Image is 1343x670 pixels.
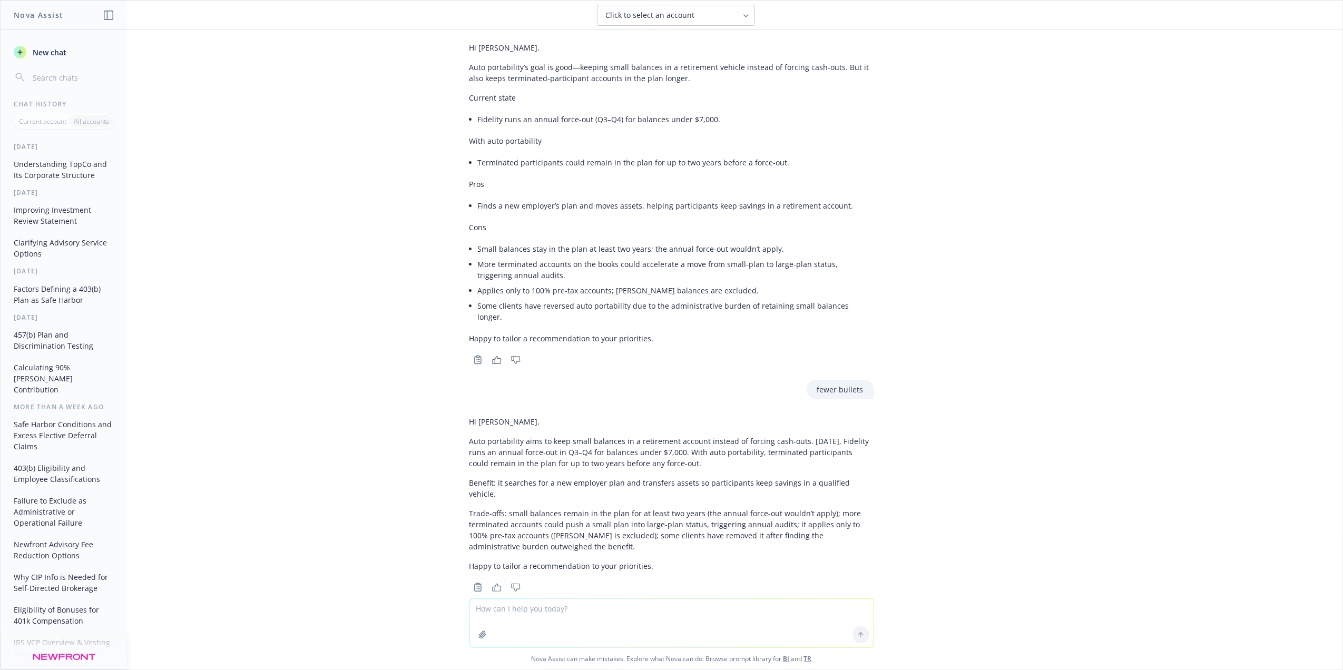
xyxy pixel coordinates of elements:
[817,384,864,395] p: fewer bullets
[9,601,119,629] button: Eligibility of Bonuses for 401k Compensation
[478,155,874,170] li: Terminated participants could remain in the plan for up to two years before a force-out.
[804,654,812,663] a: TR
[478,112,874,127] li: Fidelity runs an annual force-out (Q3–Q4) for balances under $7,000.
[31,70,114,85] input: Search chats
[478,298,874,324] li: Some clients have reversed auto portability due to the administrative burden of retaining small b...
[507,580,524,595] button: Thumbs down
[1,402,127,411] div: More than a week ago
[9,492,119,531] button: Failure to Exclude as Administrative or Operational Failure
[9,155,119,184] button: Understanding TopCo and Its Corporate Structure
[783,654,790,663] a: BI
[469,416,874,427] p: Hi [PERSON_NAME],
[606,10,695,21] span: Click to select an account
[9,280,119,309] button: Factors Defining a 403(b) Plan as Safe Harbor
[469,477,874,499] p: Benefit: it searches for a new employer plan and transfers assets so participants keep savings in...
[1,313,127,322] div: [DATE]
[473,583,483,592] svg: Copy to clipboard
[469,333,874,344] p: Happy to tailor a recommendation to your priorities.
[597,5,755,26] button: Click to select an account
[9,416,119,455] button: Safe Harbor Conditions and Excess Elective Deferral Claims
[1,100,127,109] div: Chat History
[469,42,874,53] p: Hi [PERSON_NAME],
[9,536,119,564] button: Newfront Advisory Fee Reduction Options
[507,352,524,367] button: Thumbs down
[469,508,874,552] p: Trade-offs: small balances remain in the plan for at least two years (the annual force-out wouldn...
[9,234,119,262] button: Clarifying Advisory Service Options
[9,43,119,62] button: New chat
[469,436,874,469] p: Auto portability aims to keep small balances in a retirement account instead of forcing cash-outs...
[74,117,109,126] p: All accounts
[9,459,119,488] button: 403(b) Eligibility and Employee Classifications
[1,188,127,197] div: [DATE]
[469,222,874,233] p: Cons
[478,198,874,213] li: Finds a new employer’s plan and moves assets, helping participants keep savings in a retirement a...
[1,142,127,151] div: [DATE]
[478,241,874,257] li: Small balances stay in the plan at least two years; the annual force-out wouldn’t apply.
[31,47,66,58] span: New chat
[9,326,119,354] button: 457(b) Plan and Discrimination Testing
[9,634,119,662] button: IRS VCP Overview & Vesting Schedule Question
[14,9,63,21] h1: Nova Assist
[478,283,874,298] li: Applies only to 100% pre-tax accounts; [PERSON_NAME] balances are excluded.
[473,355,483,364] svg: Copy to clipboard
[478,257,874,283] li: More terminated accounts on the books could accelerate a move from small-plan to large-plan statu...
[469,92,874,103] p: Current state
[5,648,1338,669] span: Nova Assist can make mistakes. Explore what Nova can do: Browse prompt library for and
[469,62,874,84] p: Auto portability’s goal is good—keeping small balances in a retirement vehicle instead of forcing...
[9,568,119,597] button: Why CIP Info is Needed for Self-Directed Brokerage
[469,135,874,146] p: With auto portability
[469,560,874,572] p: Happy to tailor a recommendation to your priorities.
[1,267,127,275] div: [DATE]
[9,359,119,398] button: Calculating 90% [PERSON_NAME] Contribution
[469,179,874,190] p: Pros
[19,117,66,126] p: Current account
[9,201,119,230] button: Improving Investment Review Statement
